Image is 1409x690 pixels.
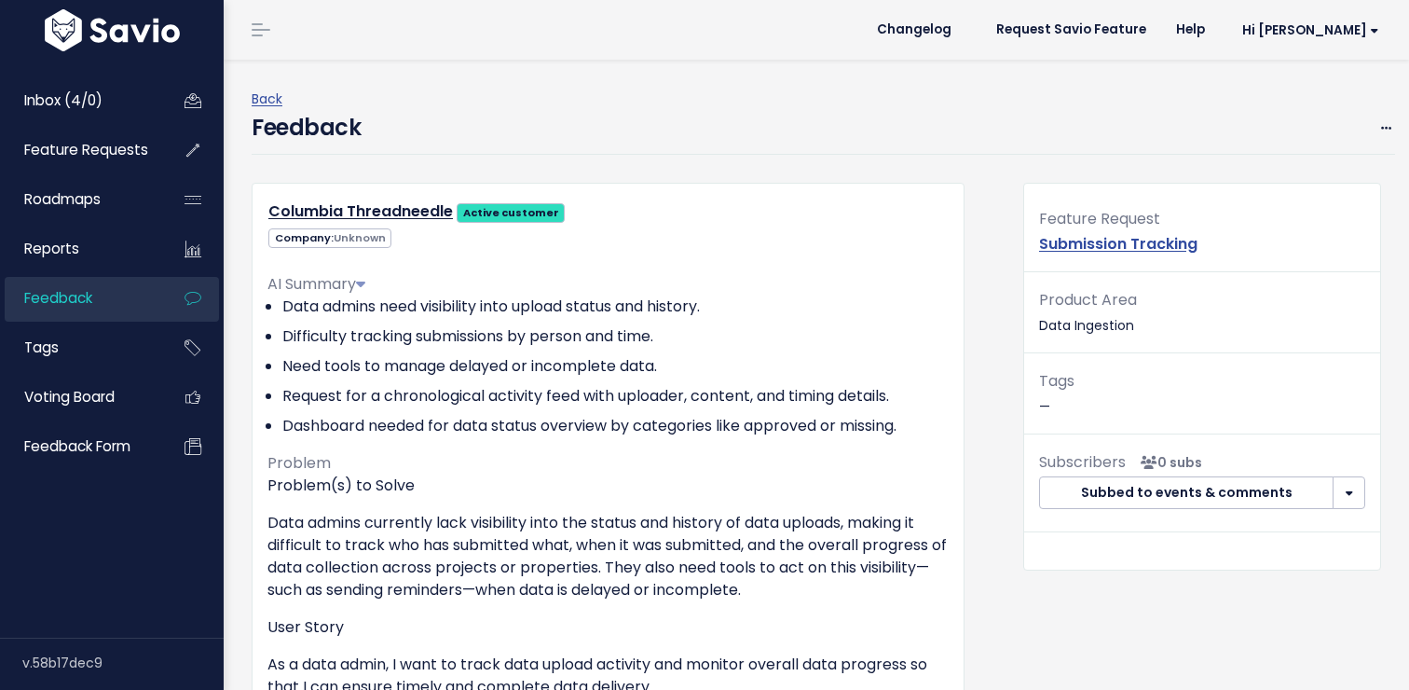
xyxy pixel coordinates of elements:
[5,277,155,320] a: Feedback
[40,9,185,51] img: logo-white.9d6f32f41409.svg
[1039,476,1334,510] button: Subbed to events & comments
[24,90,103,110] span: Inbox (4/0)
[1039,287,1365,338] p: Data Ingestion
[334,230,386,245] span: Unknown
[282,385,949,407] li: Request for a chronological activity feed with uploader, content, and timing details.
[1039,289,1137,310] span: Product Area
[1039,370,1074,392] span: Tags
[24,338,59,357] span: Tags
[5,376,155,419] a: Voting Board
[5,228,155,270] a: Reports
[268,200,453,222] a: Columbia Threadneedle
[268,228,391,248] span: Company:
[267,616,949,639] p: User Story
[981,16,1161,44] a: Request Savio Feature
[24,140,148,159] span: Feature Requests
[267,512,949,601] p: Data admins currently lack visibility into the status and history of data uploads, making it diff...
[252,111,361,145] h4: Feedback
[24,387,115,407] span: Voting Board
[5,79,155,122] a: Inbox (4/0)
[282,415,949,437] li: Dashboard needed for data status overview by categories like approved or missing.
[1039,451,1126,473] span: Subscribers
[1039,368,1365,419] p: —
[24,288,92,308] span: Feedback
[1039,208,1160,229] span: Feature Request
[463,205,559,220] strong: Active customer
[5,178,155,221] a: Roadmaps
[252,90,282,108] a: Back
[5,129,155,172] a: Feature Requests
[1242,23,1379,37] span: Hi [PERSON_NAME]
[24,239,79,258] span: Reports
[267,475,949,497] p: Problem(s) to Solve
[877,23,951,36] span: Changelog
[267,452,331,474] span: Problem
[282,325,949,348] li: Difficulty tracking submissions by person and time.
[5,425,155,468] a: Feedback form
[5,326,155,369] a: Tags
[1039,233,1197,255] a: Submission Tracking
[282,355,949,378] li: Need tools to manage delayed or incomplete data.
[24,189,101,209] span: Roadmaps
[24,436,130,456] span: Feedback form
[282,296,949,318] li: Data admins need visibility into upload status and history.
[267,273,365,295] span: AI Summary
[22,639,224,687] div: v.58b17dec9
[1161,16,1220,44] a: Help
[1133,453,1202,472] span: <p><strong>Subscribers</strong><br><br> No subscribers yet<br> </p>
[1220,16,1394,45] a: Hi [PERSON_NAME]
